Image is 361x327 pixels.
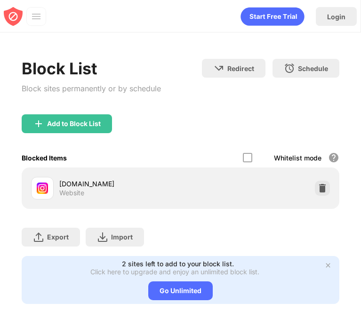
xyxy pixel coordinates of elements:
div: [DOMAIN_NAME] [59,179,180,189]
div: Redirect [227,64,254,72]
div: Login [327,13,345,21]
div: Whitelist mode [274,154,321,162]
div: animation [241,7,305,26]
div: Export [47,233,69,241]
img: x-button.svg [324,262,332,269]
img: favicons [37,183,48,194]
div: Go Unlimited [148,281,213,300]
div: 2 sites left to add to your block list. [122,260,234,268]
div: Import [111,233,133,241]
div: Add to Block List [47,120,101,128]
div: Schedule [298,64,328,72]
div: Blocked Items [22,154,67,162]
div: Click here to upgrade and enjoy an unlimited block list. [90,268,259,276]
div: Block sites permanently or by schedule [22,82,161,96]
div: Block List [22,59,161,78]
img: blocksite-icon-red.svg [4,7,23,26]
div: Website [59,189,84,197]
